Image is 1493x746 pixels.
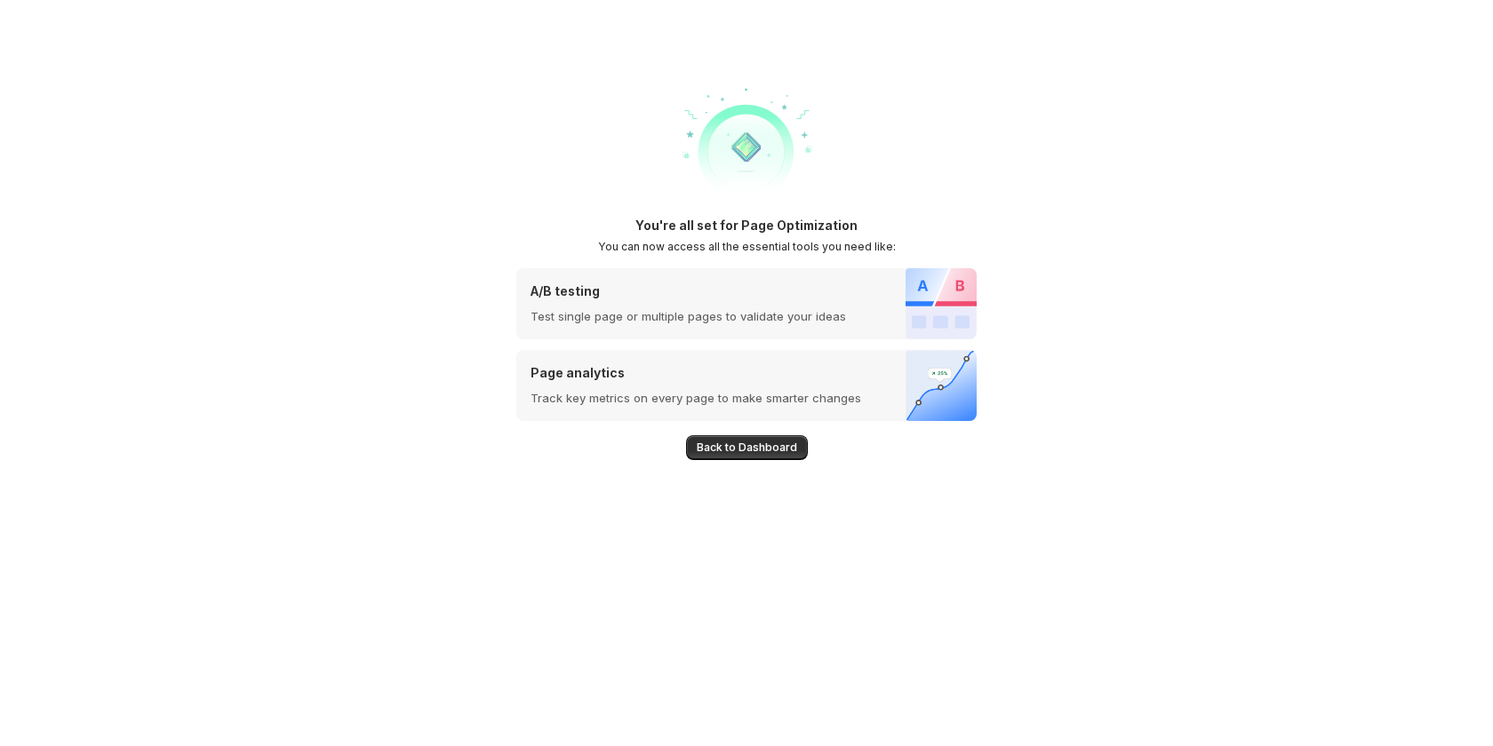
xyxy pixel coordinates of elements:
p: Page analytics [531,364,861,382]
img: A/B testing [906,268,977,339]
img: welcome [675,75,818,217]
span: Back to Dashboard [697,440,797,455]
button: Back to Dashboard [686,435,808,460]
p: Track key metrics on every page to make smarter changes [531,389,861,407]
p: Test single page or multiple pages to validate your ideas [531,307,846,325]
h1: You're all set for Page Optimization [635,217,858,234]
p: A/B testing [531,282,846,300]
img: Page analytics [906,350,977,421]
h2: You can now access all the essential tools you need like: [598,240,896,254]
